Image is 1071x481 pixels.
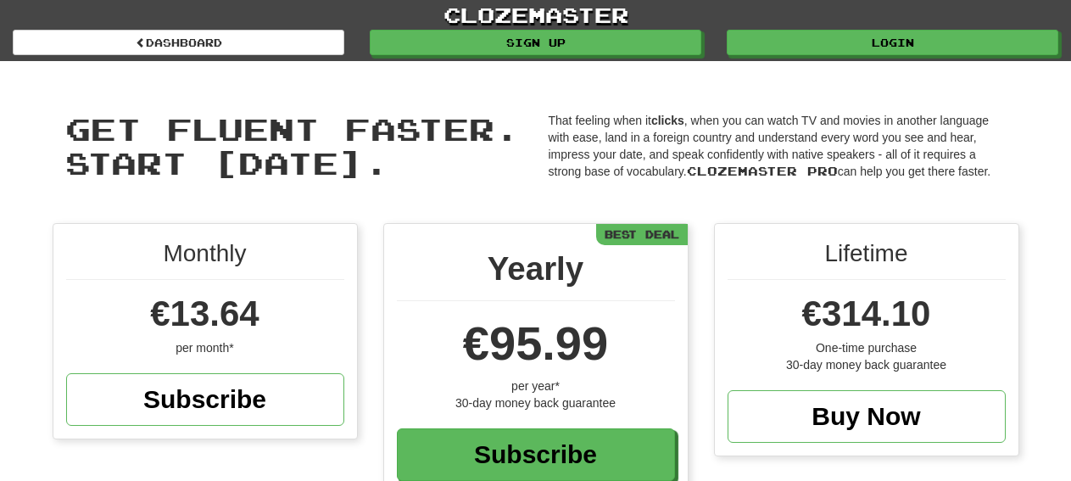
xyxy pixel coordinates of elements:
a: Login [727,30,1058,55]
a: Buy Now [728,390,1006,443]
p: That feeling when it , when you can watch TV and movies in another language with ease, land in a ... [549,112,1007,180]
span: Clozemaster Pro [687,164,838,178]
a: Subscribe [66,373,344,426]
a: Sign up [370,30,701,55]
div: Best Deal [596,224,688,245]
div: Monthly [66,237,344,280]
span: Get fluent faster. Start [DATE]. [65,110,520,181]
div: 30-day money back guarantee [728,356,1006,373]
strong: clicks [651,114,684,127]
div: per year* [397,378,675,394]
div: per month* [66,339,344,356]
div: Lifetime [728,237,1006,280]
span: €95.99 [463,316,608,370]
span: €314.10 [802,294,931,333]
span: €13.64 [150,294,259,333]
a: Dashboard [13,30,344,55]
div: One-time purchase [728,339,1006,356]
a: Subscribe [397,428,675,481]
div: Yearly [397,245,675,301]
div: 30-day money back guarantee [397,394,675,411]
